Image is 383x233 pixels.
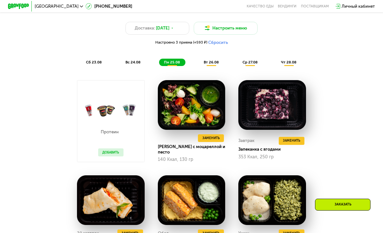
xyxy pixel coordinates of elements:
span: [DATE] [156,25,169,31]
div: 140 Ккал, 130 гр [158,157,225,162]
span: пн 25.08 [164,60,180,64]
span: сб 23.08 [86,60,102,64]
span: Заменить [202,136,220,141]
span: Настроено 3 приема (+593 ₽) [155,41,207,45]
button: Добавить [98,148,123,156]
a: Вендинги [278,4,296,8]
div: 353 Ккал, 250 гр [238,154,306,160]
button: Сбросить [208,40,228,46]
span: вт 26.08 [204,60,219,64]
span: ср 27.08 [243,60,258,64]
div: Заказать [315,199,370,211]
span: Заменить [283,138,300,144]
div: поставщикам [301,4,329,8]
span: вс 24.08 [125,60,140,64]
span: [GEOGRAPHIC_DATA] [35,4,79,8]
span: Доставка: [135,25,155,31]
button: Настроить меню [194,22,258,35]
a: Качество еды [247,4,274,8]
a: [PHONE_NUMBER] [86,3,132,10]
div: Завтрак [238,137,254,145]
div: [PERSON_NAME] с моцареллой и песто [158,144,229,155]
button: Заменить [198,134,224,142]
div: Запеканка с ягодами [238,147,310,152]
p: Протеин [98,130,121,134]
div: Личный кабинет [342,3,375,10]
button: Заменить [279,137,305,145]
span: чт 28.08 [281,60,296,64]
